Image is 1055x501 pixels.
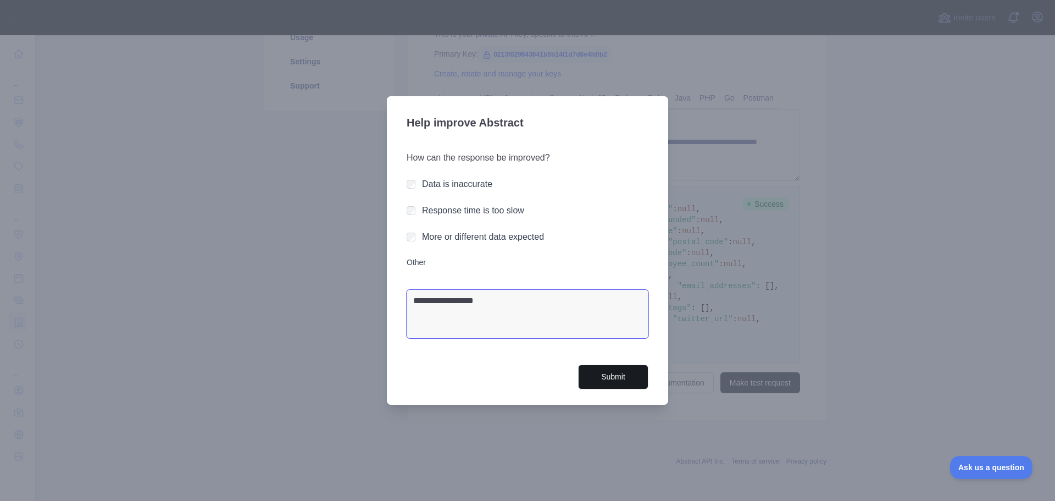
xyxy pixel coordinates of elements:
label: Data is inaccurate [422,179,492,189]
button: Submit [578,365,648,389]
h3: Help improve Abstract [407,109,648,138]
label: Response time is too slow [422,206,524,215]
iframe: Toggle Customer Support [950,456,1033,479]
label: Other [407,257,648,268]
h3: How can the response be improved? [407,151,648,164]
label: More or different data expected [422,232,544,241]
